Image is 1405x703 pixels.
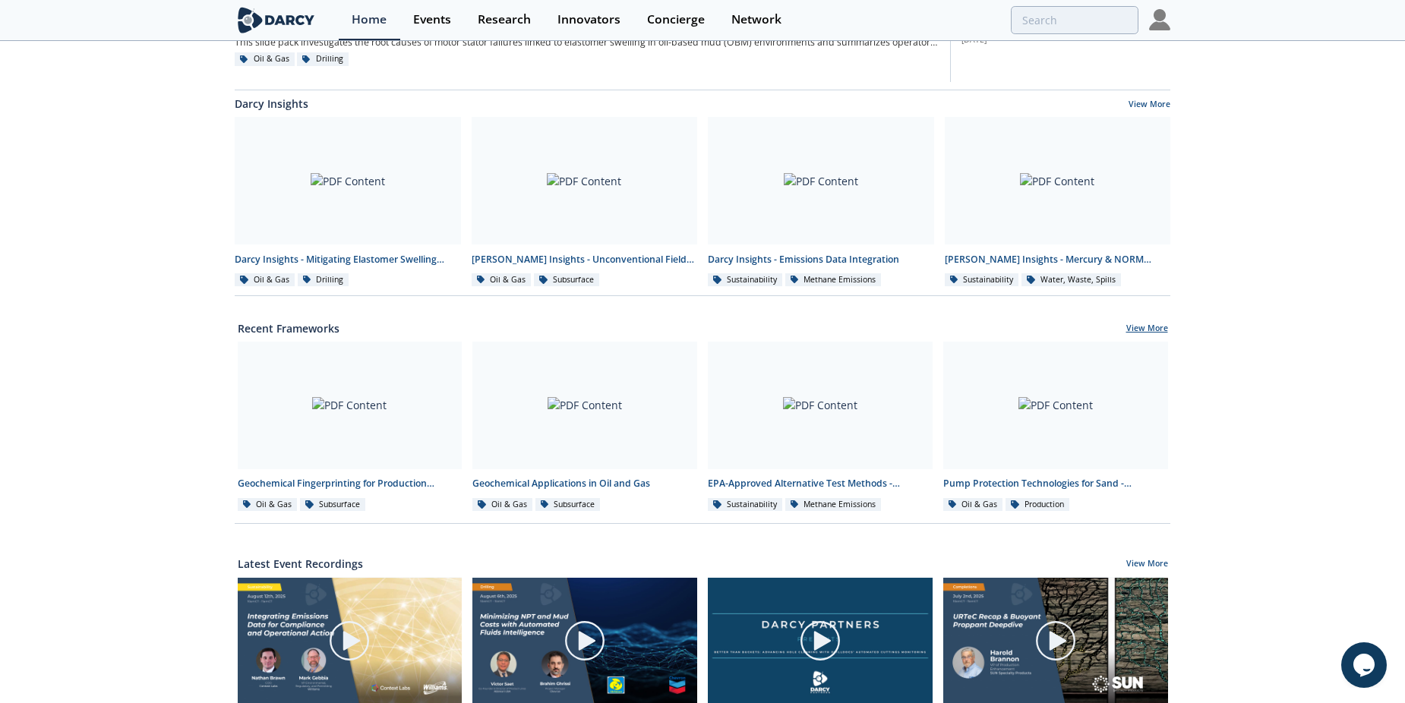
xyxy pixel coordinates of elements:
[938,342,1173,512] a: PDF Content Pump Protection Technologies for Sand - Innovator Shortlist Oil & Gas Production
[702,342,938,512] a: PDF Content EPA-Approved Alternative Test Methods - Innovator Comparison Sustainability Methane E...
[238,320,339,336] a: Recent Frameworks
[300,498,365,512] div: Subsurface
[1011,6,1138,34] input: Advanced Search
[472,273,532,287] div: Oil & Gas
[232,342,468,512] a: PDF Content Geochemical Fingerprinting for Production Allocation - Innovator Comparison Oil & Gas...
[235,96,308,112] a: Darcy Insights
[328,619,371,662] img: play-chapters-gray.svg
[478,14,531,26] div: Research
[1126,323,1168,336] a: View More
[943,498,1003,512] div: Oil & Gas
[472,498,532,512] div: Oil & Gas
[799,619,841,662] img: play-chapters-gray.svg
[708,253,934,266] div: Darcy Insights - Emissions Data Integration
[472,253,698,266] div: [PERSON_NAME] Insights - Unconventional Field Development Optimization through Geochemical Finger...
[466,117,703,288] a: PDF Content [PERSON_NAME] Insights - Unconventional Field Development Optimization through Geoche...
[702,117,939,288] a: PDF Content Darcy Insights - Emissions Data Integration Sustainability Methane Emissions
[708,477,933,490] div: EPA-Approved Alternative Test Methods - Innovator Comparison
[1149,9,1170,30] img: Profile
[557,14,620,26] div: Innovators
[238,556,363,572] a: Latest Event Recordings
[467,342,702,512] a: PDF Content Geochemical Applications in Oil and Gas Oil & Gas Subsurface
[785,273,882,287] div: Methane Emissions
[352,14,387,26] div: Home
[1021,273,1121,287] div: Water, Waste, Spills
[413,14,451,26] div: Events
[235,7,317,33] img: logo-wide.svg
[235,273,295,287] div: Oil & Gas
[238,498,298,512] div: Oil & Gas
[1126,558,1168,572] a: View More
[945,273,1019,287] div: Sustainability
[1129,99,1170,112] a: View More
[647,14,705,26] div: Concierge
[708,498,782,512] div: Sustainability
[785,498,882,512] div: Methane Emissions
[534,273,599,287] div: Subsurface
[708,273,782,287] div: Sustainability
[229,117,466,288] a: PDF Content Darcy Insights - Mitigating Elastomer Swelling Issue in Downhole Drilling Mud Motors ...
[564,619,606,662] img: play-chapters-gray.svg
[535,498,601,512] div: Subsurface
[1006,498,1069,512] div: Production
[731,14,781,26] div: Network
[235,52,295,66] div: Oil & Gas
[298,273,349,287] div: Drilling
[945,253,1171,266] div: [PERSON_NAME] Insights - Mercury & NORM Detection and [MEDICAL_DATA]
[235,33,939,52] div: This slide pack investigates the root causes of motor stator failures linked to elastomer swellin...
[939,117,1176,288] a: PDF Content [PERSON_NAME] Insights - Mercury & NORM Detection and [MEDICAL_DATA] Sustainability W...
[235,253,461,266] div: Darcy Insights - Mitigating Elastomer Swelling Issue in Downhole Drilling Mud Motors
[238,477,463,490] div: Geochemical Fingerprinting for Production Allocation - Innovator Comparison
[1341,642,1390,688] iframe: chat widget
[943,477,1168,490] div: Pump Protection Technologies for Sand - Innovator Shortlist
[1034,619,1077,662] img: play-chapters-gray.svg
[472,477,697,490] div: Geochemical Applications in Oil and Gas
[297,52,349,66] div: Drilling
